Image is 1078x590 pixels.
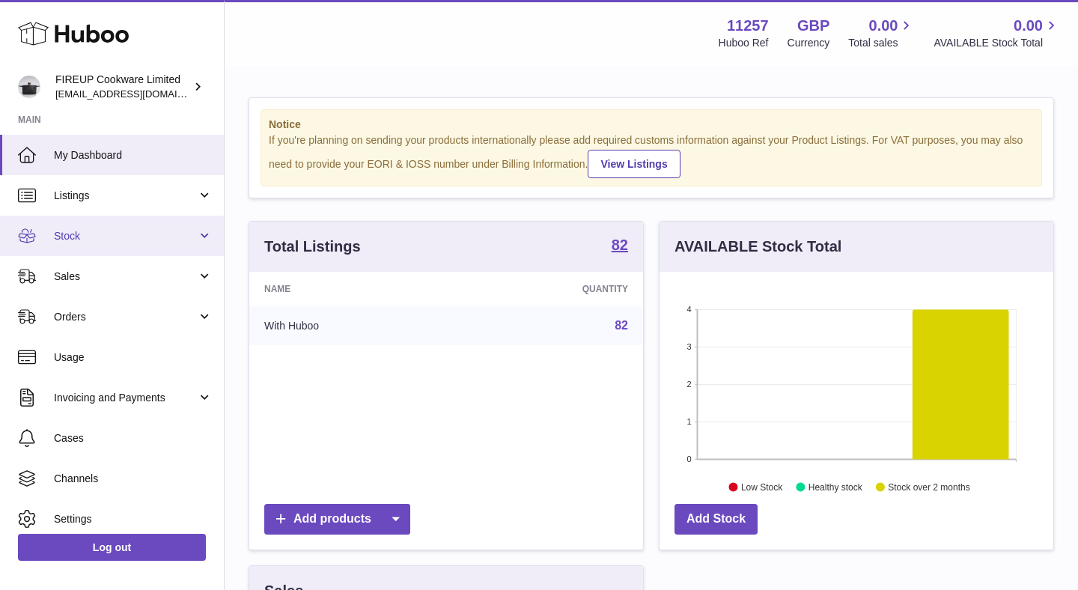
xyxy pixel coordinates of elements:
[727,16,769,36] strong: 11257
[588,150,680,178] a: View Listings
[848,16,915,50] a: 0.00 Total sales
[54,148,213,162] span: My Dashboard
[674,237,841,257] h3: AVAILABLE Stock Total
[18,534,206,561] a: Log out
[54,350,213,365] span: Usage
[686,417,691,426] text: 1
[269,133,1034,178] div: If you're planning on sending your products internationally please add required customs informati...
[54,270,197,284] span: Sales
[54,512,213,526] span: Settings
[249,272,457,306] th: Name
[674,504,758,535] a: Add Stock
[1014,16,1043,36] span: 0.00
[934,16,1060,50] a: 0.00 AVAILABLE Stock Total
[719,36,769,50] div: Huboo Ref
[741,481,783,492] text: Low Stock
[848,36,915,50] span: Total sales
[869,16,898,36] span: 0.00
[615,319,628,332] a: 82
[686,454,691,463] text: 0
[808,481,863,492] text: Healthy stock
[934,36,1060,50] span: AVAILABLE Stock Total
[686,305,691,314] text: 4
[54,431,213,445] span: Cases
[269,118,1034,132] strong: Notice
[54,189,197,203] span: Listings
[612,237,628,255] a: 82
[788,36,830,50] div: Currency
[18,76,40,98] img: contact@fireupuk.com
[888,481,969,492] text: Stock over 2 months
[54,472,213,486] span: Channels
[457,272,643,306] th: Quantity
[55,73,190,101] div: FIREUP Cookware Limited
[54,391,197,405] span: Invoicing and Payments
[264,237,361,257] h3: Total Listings
[264,504,410,535] a: Add products
[55,88,220,100] span: [EMAIL_ADDRESS][DOMAIN_NAME]
[54,310,197,324] span: Orders
[797,16,829,36] strong: GBP
[54,229,197,243] span: Stock
[249,306,457,345] td: With Huboo
[686,342,691,351] text: 3
[612,237,628,252] strong: 82
[686,380,691,389] text: 2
